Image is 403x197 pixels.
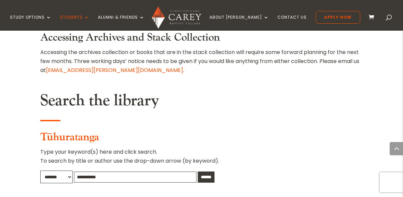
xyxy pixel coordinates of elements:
a: About [PERSON_NAME] [210,15,269,31]
h3: Accessing Archives and Stack Collection [40,31,363,47]
p: Accessing the archives collection or books that are in the stack collection will require some for... [40,48,363,75]
a: [EMAIL_ADDRESS][PERSON_NAME][DOMAIN_NAME] [46,66,183,74]
a: Students [60,15,89,31]
img: Carey Baptist College [152,6,201,29]
a: Contact Us [278,15,307,31]
a: Apply Now [316,11,360,24]
a: Study Options [10,15,51,31]
p: Type your keyword(s) here and click search. To search by title or author use the drop-down arrow ... [40,147,363,171]
a: Alumni & Friends [98,15,145,31]
h2: Search the library [40,91,363,114]
h3: Tūhuratanga [40,131,363,147]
